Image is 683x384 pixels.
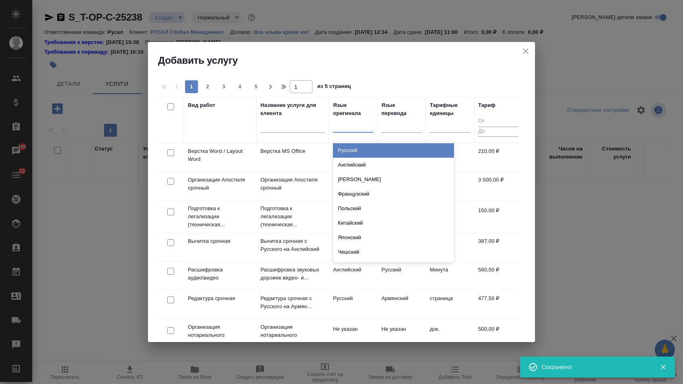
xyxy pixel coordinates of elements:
[430,101,470,117] div: Тарифные единицы
[377,290,426,319] td: Армянский
[329,172,377,200] td: Не указан
[260,294,325,311] p: Редактура срочная с Русского на Армян...
[188,266,252,282] p: Расшифровка аудио\видео
[333,158,454,172] div: Английский
[474,321,523,349] td: 500,00 ₽
[333,259,454,274] div: Сербский
[250,80,262,93] button: 5
[541,363,648,371] div: Сохранено!
[377,262,426,290] td: Русский
[333,172,454,187] div: [PERSON_NAME]
[188,176,252,192] p: Организация Апостиля срочный
[188,205,252,229] p: Подготовка к легализации (техническая...
[329,321,377,349] td: Не указан
[474,233,523,261] td: 387,00 ₽
[217,83,230,91] span: 3
[426,290,474,319] td: страница
[188,294,252,303] p: Редактура срочная
[217,80,230,93] button: 3
[188,323,252,347] p: Организация нотариального удостоверен...
[333,143,454,158] div: Русский
[333,216,454,230] div: Китайский
[260,205,325,229] p: Подготовка к легализации (техническая...
[260,176,325,192] p: Организация Апостиля срочный
[474,143,523,171] td: 210,00 ₽
[317,81,351,93] span: из 5 страниц
[474,290,523,319] td: 477,50 ₽
[260,237,325,253] p: Вычитка срочная с Русского на Английский
[188,101,215,109] div: Вид работ
[333,101,373,117] div: Язык оригинала
[333,187,454,201] div: Французский
[474,202,523,231] td: 150,00 ₽
[260,101,325,117] div: Название услуги для клиента
[478,117,518,127] input: От
[377,321,426,349] td: Не указан
[329,262,377,290] td: Английский
[478,101,496,109] div: Тариф
[260,266,325,282] p: Расшифровка звуковых дорожек видео- и...
[201,80,214,93] button: 2
[260,147,325,155] p: Верстка MS Office
[474,262,523,290] td: 580,50 ₽
[426,262,474,290] td: Минута
[329,233,377,261] td: Русский
[201,83,214,91] span: 2
[233,83,246,91] span: 4
[329,143,377,171] td: Не указан
[474,172,523,200] td: 3 500,00 ₽
[333,230,454,245] div: Японский
[655,363,671,371] button: Закрыть
[260,323,325,347] p: Организация нотариального удостоверен...
[426,321,474,349] td: док.
[250,83,262,91] span: 5
[188,147,252,163] p: Верстка Word / Layout Word
[158,54,535,67] h2: Добавить услугу
[478,127,518,137] input: До
[520,45,532,57] button: close
[233,80,246,93] button: 4
[188,237,252,245] p: Вычитка срочная
[333,245,454,259] div: Чешский
[329,290,377,319] td: Русский
[381,101,422,117] div: Язык перевода
[333,201,454,216] div: Польский
[329,202,377,231] td: Не указан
